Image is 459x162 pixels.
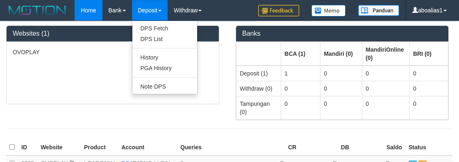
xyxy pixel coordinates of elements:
th: Group: activate to sort column ascending [236,42,281,66]
img: Feedback.jpg [258,5,299,16]
th: Account [118,139,177,155]
th: Group: activate to sort column ascending [362,42,410,66]
th: Group: activate to sort column ascending [281,42,320,66]
a: History [132,52,197,63]
th: Saldo [352,139,405,155]
td: Tampungan (0) [236,96,281,119]
td: 0 [320,81,362,96]
td: 0 [320,96,362,119]
td: 0 [362,66,410,81]
td: 0 [281,81,320,96]
img: Button%20Memo.svg [311,5,346,16]
td: Withdraw (0) [236,81,281,96]
th: DB [300,139,352,155]
td: 0 [320,66,362,81]
a: Note DPS [132,81,197,92]
th: Website [37,139,81,155]
th: CR [252,139,300,155]
img: MOTION_logo.png [6,4,68,16]
td: 0 [409,96,448,119]
a: PGA History [132,63,197,73]
th: Queries [177,139,252,155]
td: 0 [362,81,410,96]
td: 0 [362,96,410,119]
th: Product [81,139,118,155]
td: 1 [281,66,320,81]
td: 0 [409,66,448,81]
th: Status [405,139,453,155]
img: panduan.png [358,5,399,16]
a: DPS List [132,34,197,44]
h3: Banks [242,30,442,37]
td: Deposit (1) [236,66,281,81]
a: DPS Fetch [132,23,197,34]
th: Group: activate to sort column ascending [320,42,362,66]
th: Group: activate to sort column ascending [409,42,448,66]
p: OVOPLAY [13,48,213,56]
h3: Websites (1) [13,30,213,37]
td: 0 [281,96,320,119]
td: 0 [409,81,448,96]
